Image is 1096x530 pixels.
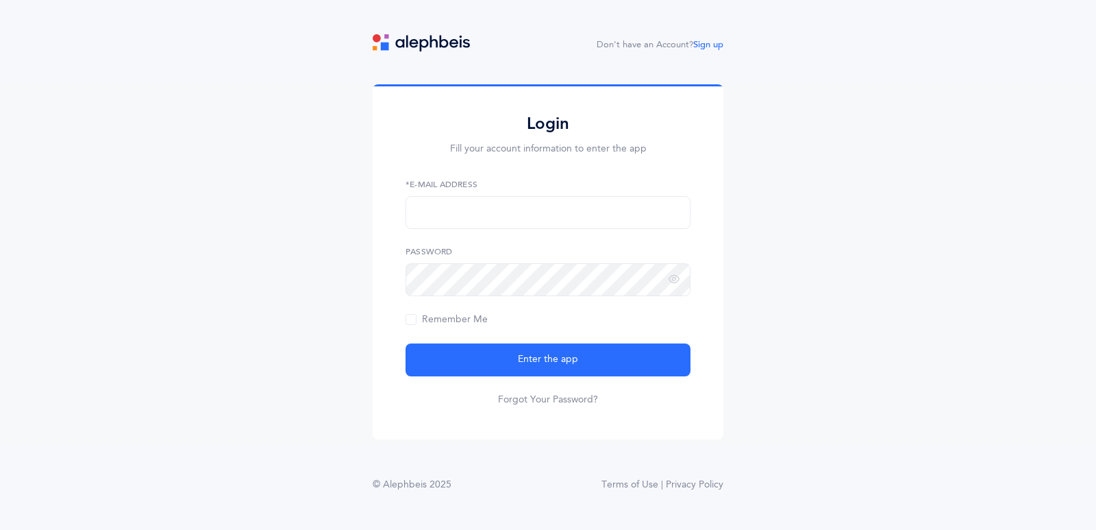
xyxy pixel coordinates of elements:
[518,352,578,367] span: Enter the app
[406,178,690,191] label: *E-Mail Address
[406,344,690,376] button: Enter the app
[601,478,723,492] a: Terms of Use | Privacy Policy
[406,142,690,156] p: Fill your account information to enter the app
[597,38,723,52] div: Don't have an Account?
[406,113,690,134] h2: Login
[693,40,723,49] a: Sign up
[373,34,470,51] img: logo.svg
[406,245,690,258] label: Password
[498,393,598,407] a: Forgot Your Password?
[406,314,488,325] span: Remember Me
[373,478,451,492] div: © Alephbeis 2025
